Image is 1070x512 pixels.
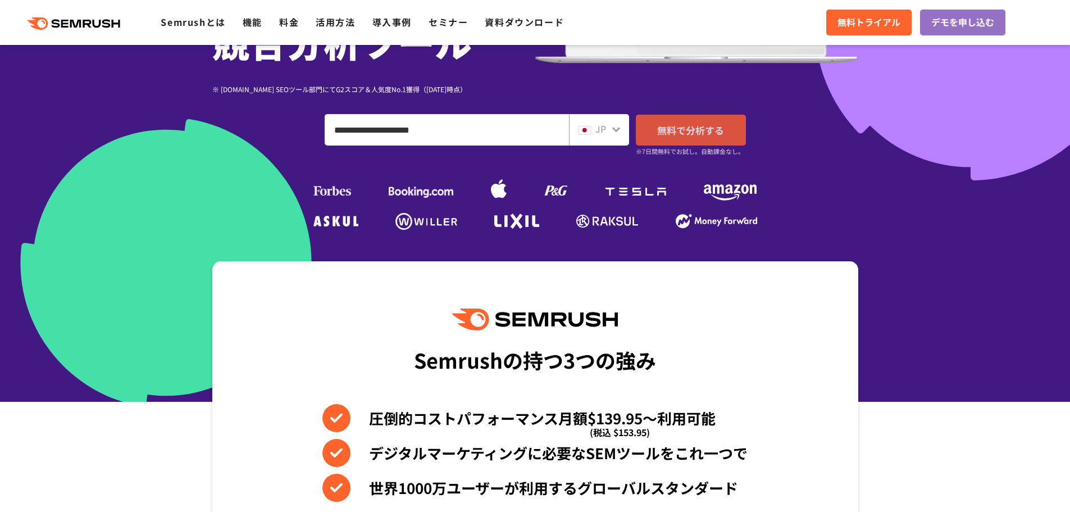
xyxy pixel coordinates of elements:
[322,439,748,467] li: デジタルマーケティングに必要なSEMツールをこれ一つで
[826,10,912,35] a: 無料トライアル
[161,15,225,29] a: Semrushとは
[372,15,412,29] a: 導入事例
[316,15,355,29] a: 活用方法
[837,15,900,30] span: 無料トライアル
[452,309,617,330] img: Semrush
[590,418,650,446] span: (税込 $153.95)
[414,339,656,380] div: Semrushの持つ3つの強み
[325,115,568,145] input: ドメイン、キーワードまたはURLを入力してください
[429,15,468,29] a: セミナー
[636,146,744,157] small: ※7日間無料でお試し。自動課金なし。
[636,115,746,146] a: 無料で分析する
[322,404,748,432] li: 圧倒的コストパフォーマンス月額$139.95〜利用可能
[920,10,1005,35] a: デモを申し込む
[931,15,994,30] span: デモを申し込む
[485,15,564,29] a: 資料ダウンロード
[595,122,606,135] span: JP
[322,474,748,502] li: 世界1000万ユーザーが利用するグローバルスタンダード
[657,123,724,137] span: 無料で分析する
[243,15,262,29] a: 機能
[279,15,299,29] a: 料金
[212,84,535,94] div: ※ [DOMAIN_NAME] SEOツール部門にてG2スコア＆人気度No.1獲得（[DATE]時点）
